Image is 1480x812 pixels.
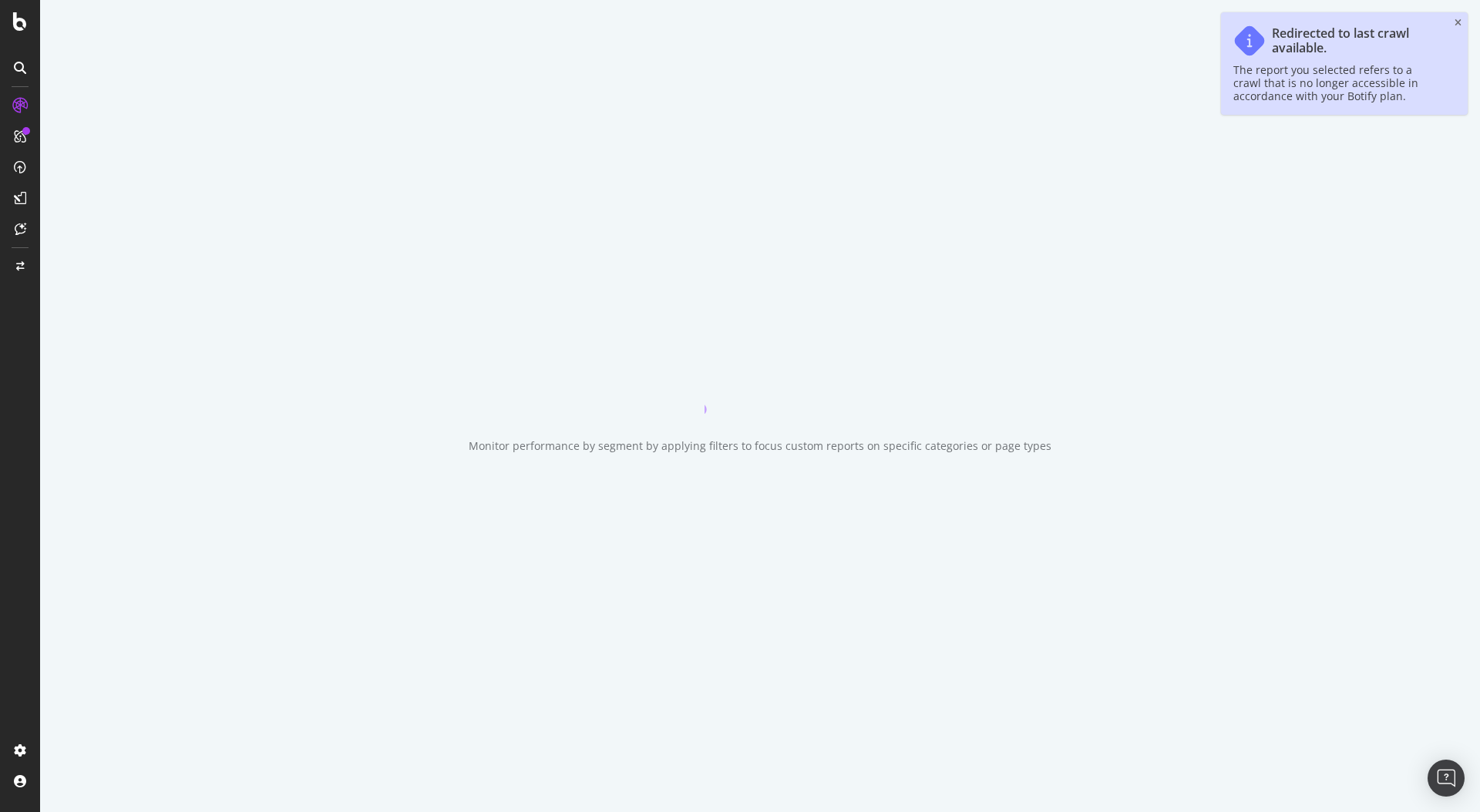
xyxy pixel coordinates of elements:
div: close toast [1455,18,1461,28]
div: Open Intercom Messenger [1428,760,1465,797]
div: The report you selected refers to a crawl that is no longer accessible in accordance with your Bo... [1233,63,1440,102]
div: Monitor performance by segment by applying filters to focus custom reports on specific categories... [469,438,1051,454]
div: animation [705,358,816,414]
div: Redirected to last crawl available. [1272,26,1440,55]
